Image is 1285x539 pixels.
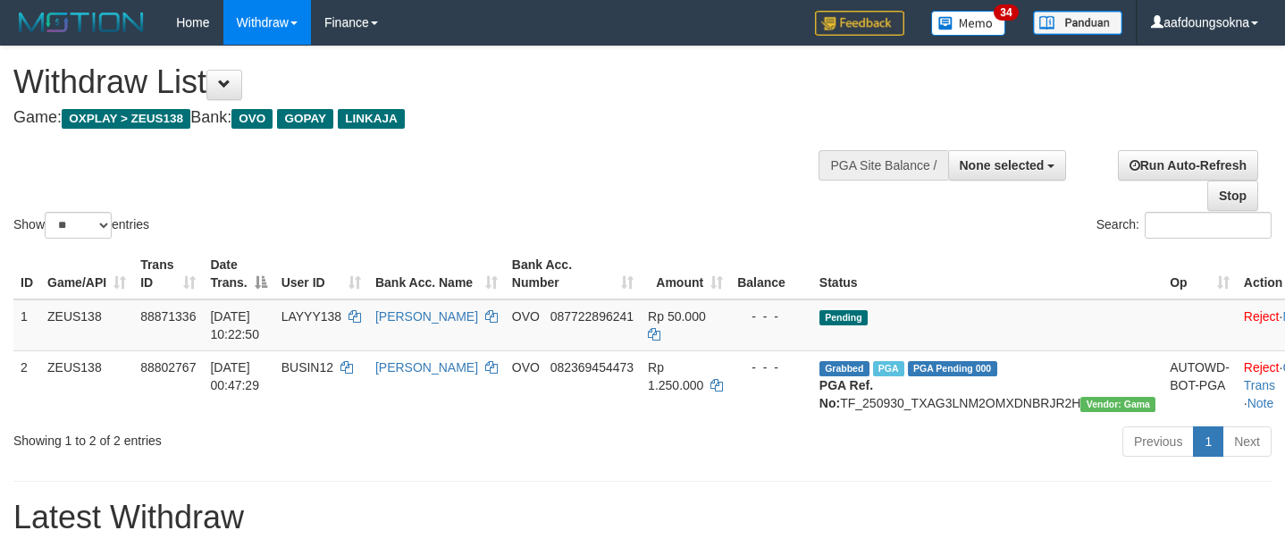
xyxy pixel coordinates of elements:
span: Pending [819,310,868,325]
span: Rp 1.250.000 [648,360,703,392]
h1: Withdraw List [13,64,839,100]
label: Search: [1096,212,1272,239]
a: [PERSON_NAME] [375,309,478,324]
a: [PERSON_NAME] [375,360,478,375]
button: None selected [948,150,1067,181]
td: TF_250930_TXAG3LNM2OMXDNBRJR2H [812,350,1163,419]
td: 2 [13,350,40,419]
th: ID [13,248,40,299]
span: Rp 50.000 [648,309,706,324]
span: GOPAY [277,109,333,129]
span: [DATE] 00:47:29 [210,360,259,392]
th: Status [812,248,1163,299]
div: Showing 1 to 2 of 2 entries [13,425,522,450]
img: panduan.png [1033,11,1122,35]
th: User ID: activate to sort column ascending [274,248,368,299]
a: Run Auto-Refresh [1118,150,1258,181]
label: Show entries [13,212,149,239]
input: Search: [1145,212,1272,239]
span: Marked by aafsreyleap [873,361,904,376]
div: - - - [737,307,805,325]
span: OVO [512,309,540,324]
a: Previous [1122,426,1194,457]
select: Showentries [45,212,112,239]
span: 88802767 [140,360,196,375]
span: OXPLAY > ZEUS138 [62,109,190,129]
b: PGA Ref. No: [819,378,873,410]
h4: Game: Bank: [13,109,839,127]
span: None selected [960,158,1045,173]
div: PGA Site Balance / [819,150,947,181]
span: Grabbed [819,361,869,376]
th: Amount: activate to sort column ascending [641,248,730,299]
span: BUSIN12 [281,360,333,375]
span: OVO [231,109,273,129]
th: Trans ID: activate to sort column ascending [133,248,203,299]
th: Game/API: activate to sort column ascending [40,248,133,299]
span: 88871336 [140,309,196,324]
a: Note [1247,396,1274,410]
span: OVO [512,360,540,375]
span: Copy 087722896241 to clipboard [550,309,634,324]
span: LINKAJA [338,109,405,129]
td: ZEUS138 [40,350,133,419]
span: Vendor URL: https://trx31.1velocity.biz [1080,397,1155,412]
a: Next [1222,426,1272,457]
span: [DATE] 10:22:50 [210,309,259,341]
img: Button%20Memo.svg [931,11,1006,36]
a: Reject [1244,309,1280,324]
a: Reject [1244,360,1280,375]
a: Stop [1207,181,1258,211]
span: PGA Pending [908,361,997,376]
span: 34 [994,4,1018,21]
td: AUTOWD-BOT-PGA [1163,350,1237,419]
span: Copy 082369454473 to clipboard [550,360,634,375]
a: 1 [1193,426,1223,457]
td: 1 [13,299,40,351]
th: Bank Acc. Number: activate to sort column ascending [505,248,641,299]
td: ZEUS138 [40,299,133,351]
div: - - - [737,358,805,376]
th: Balance [730,248,812,299]
th: Bank Acc. Name: activate to sort column ascending [368,248,505,299]
th: Op: activate to sort column ascending [1163,248,1237,299]
h1: Latest Withdraw [13,500,1272,535]
th: Date Trans.: activate to sort column descending [203,248,273,299]
span: LAYYY138 [281,309,341,324]
img: Feedback.jpg [815,11,904,36]
img: MOTION_logo.png [13,9,149,36]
